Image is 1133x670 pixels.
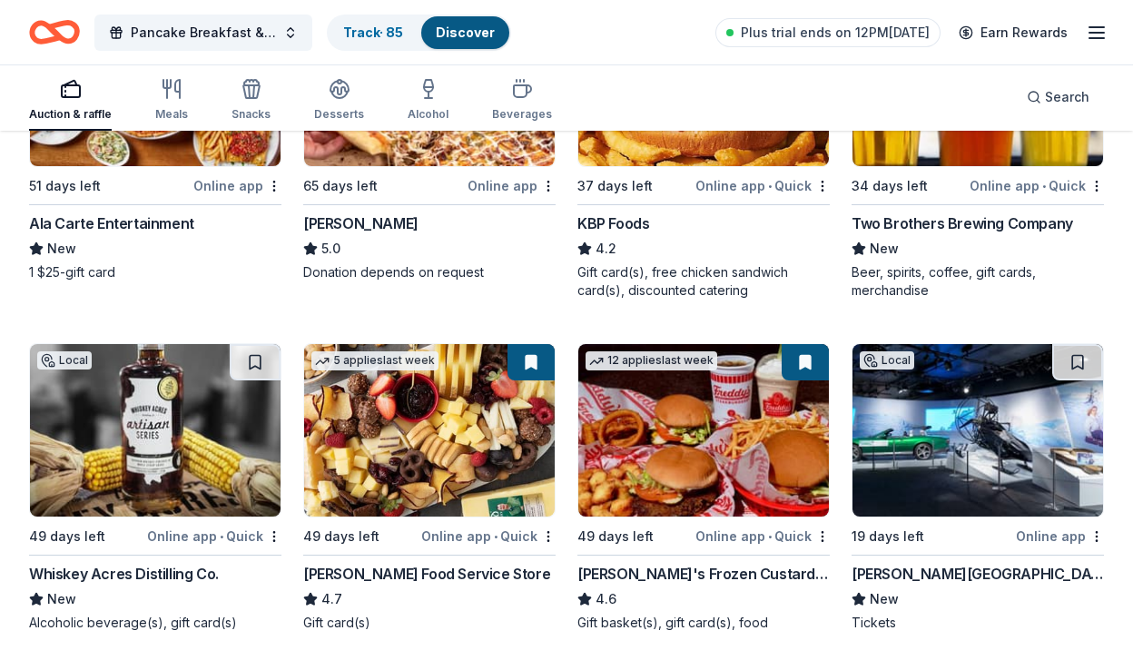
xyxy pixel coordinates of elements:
[193,174,281,197] div: Online app
[29,212,194,234] div: Ala Carte Entertainment
[577,343,830,632] a: Image for Freddy's Frozen Custard & Steakburgers12 applieslast week49 days leftOnline app•Quick[P...
[343,25,403,40] a: Track· 85
[596,588,616,610] span: 4.6
[492,71,552,131] button: Beverages
[30,344,281,517] img: Image for Whiskey Acres Distilling Co.
[852,263,1104,300] div: Beer, spirits, coffee, gift cards, merchandise
[768,529,772,544] span: •
[492,107,552,122] div: Beverages
[232,107,271,122] div: Snacks
[1016,525,1104,547] div: Online app
[314,71,364,131] button: Desserts
[29,563,219,585] div: Whiskey Acres Distilling Co.
[852,212,1073,234] div: Two Brothers Brewing Company
[852,614,1104,632] div: Tickets
[47,238,76,260] span: New
[695,174,830,197] div: Online app Quick
[321,588,342,610] span: 4.7
[47,588,76,610] span: New
[852,344,1103,517] img: Image for Griffin Museum of Science and Industry
[321,238,340,260] span: 5.0
[768,179,772,193] span: •
[131,22,276,44] span: Pancake Breakfast & Silent Auction
[155,107,188,122] div: Meals
[311,351,438,370] div: 5 applies last week
[304,344,555,517] img: Image for Gordon Food Service Store
[852,563,1104,585] div: [PERSON_NAME][GEOGRAPHIC_DATA]
[29,107,112,122] div: Auction & raffle
[303,614,556,632] div: Gift card(s)
[870,588,899,610] span: New
[852,526,924,547] div: 19 days left
[436,25,495,40] a: Discover
[596,238,616,260] span: 4.2
[232,71,271,131] button: Snacks
[578,344,829,517] img: Image for Freddy's Frozen Custard & Steakburgers
[494,529,498,544] span: •
[421,525,556,547] div: Online app Quick
[29,614,281,632] div: Alcoholic beverage(s), gift card(s)
[303,212,419,234] div: [PERSON_NAME]
[577,175,653,197] div: 37 days left
[408,71,448,131] button: Alcohol
[29,71,112,131] button: Auction & raffle
[303,343,556,632] a: Image for Gordon Food Service Store5 applieslast week49 days leftOnline app•Quick[PERSON_NAME] Fo...
[303,563,550,585] div: [PERSON_NAME] Food Service Store
[870,238,899,260] span: New
[314,107,364,122] div: Desserts
[29,263,281,281] div: 1 $25-gift card
[586,351,717,370] div: 12 applies last week
[1012,79,1104,115] button: Search
[1042,179,1046,193] span: •
[408,107,448,122] div: Alcohol
[468,174,556,197] div: Online app
[715,18,941,47] a: Plus trial ends on 12PM[DATE]
[860,351,914,369] div: Local
[852,343,1104,632] a: Image for Griffin Museum of Science and IndustryLocal19 days leftOnline app[PERSON_NAME][GEOGRAPH...
[577,563,830,585] div: [PERSON_NAME]'s Frozen Custard & Steakburgers
[155,71,188,131] button: Meals
[577,212,649,234] div: KBP Foods
[94,15,312,51] button: Pancake Breakfast & Silent Auction
[303,175,378,197] div: 65 days left
[948,16,1079,49] a: Earn Rewards
[970,174,1104,197] div: Online app Quick
[741,22,930,44] span: Plus trial ends on 12PM[DATE]
[695,525,830,547] div: Online app Quick
[29,175,101,197] div: 51 days left
[303,263,556,281] div: Donation depends on request
[577,526,654,547] div: 49 days left
[29,11,80,54] a: Home
[577,614,830,632] div: Gift basket(s), gift card(s), food
[29,526,105,547] div: 49 days left
[303,526,379,547] div: 49 days left
[327,15,511,51] button: Track· 85Discover
[220,529,223,544] span: •
[147,525,281,547] div: Online app Quick
[1045,86,1089,108] span: Search
[852,175,928,197] div: 34 days left
[37,351,92,369] div: Local
[29,343,281,632] a: Image for Whiskey Acres Distilling Co.Local49 days leftOnline app•QuickWhiskey Acres Distilling C...
[577,263,830,300] div: Gift card(s), free chicken sandwich card(s), discounted catering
